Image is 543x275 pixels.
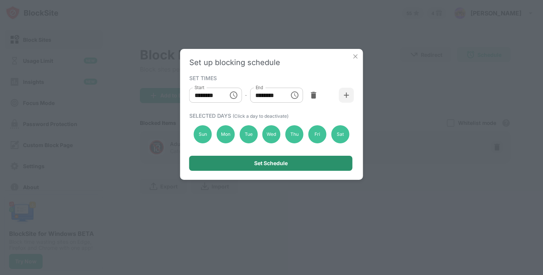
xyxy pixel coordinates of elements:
div: Wed [262,125,281,143]
label: Start [195,84,204,91]
div: Set up blocking schedule [189,58,354,67]
button: Choose time, selected time is 12:00 AM [226,88,241,103]
div: - [245,91,247,99]
div: Mon [216,125,235,143]
div: SELECTED DAYS [189,112,352,119]
span: (Click a day to deactivate) [233,113,288,119]
button: Choose time, selected time is 11:55 PM [287,88,302,103]
div: Sun [194,125,212,143]
div: SET TIMES [189,75,352,81]
div: Set Schedule [254,160,288,166]
label: End [255,84,263,91]
img: x-button.svg [352,53,359,60]
div: Tue [239,125,258,143]
div: Thu [285,125,304,143]
div: Sat [331,125,349,143]
div: Fri [308,125,327,143]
